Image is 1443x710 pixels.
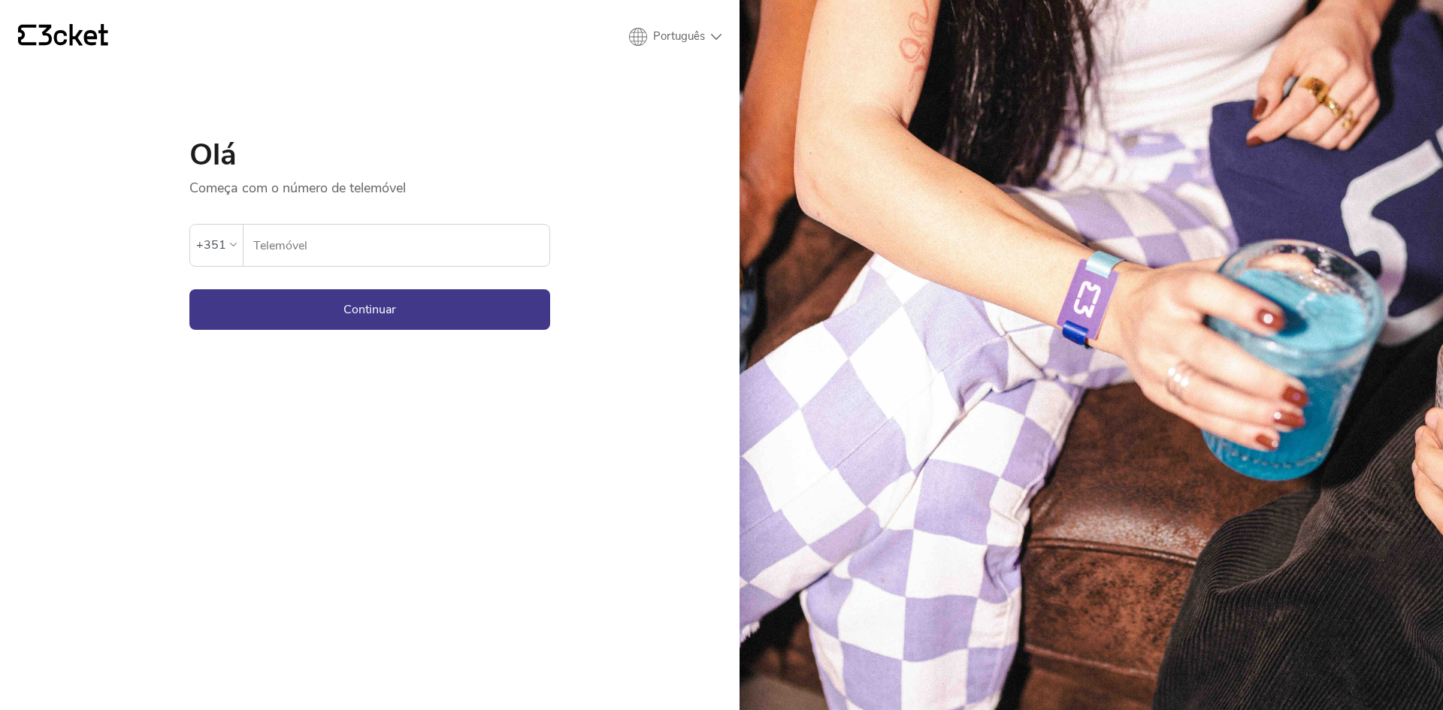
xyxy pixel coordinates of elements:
label: Telemóvel [244,225,549,267]
input: Telemóvel [253,225,549,266]
a: {' '} [18,24,108,50]
button: Continuar [189,289,550,330]
div: +351 [196,234,226,256]
p: Começa com o número de telemóvel [189,170,550,197]
g: {' '} [18,25,36,46]
h1: Olá [189,140,550,170]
